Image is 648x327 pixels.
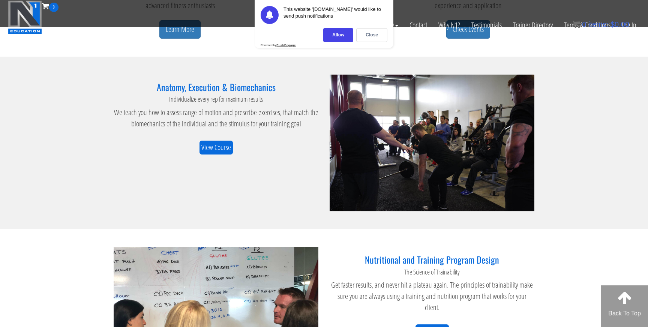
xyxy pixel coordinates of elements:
[330,268,534,276] h4: The Science of Trainability
[330,279,534,313] p: Get faster results, and never hit a plateau again. The principles of trainability make sure you a...
[466,12,507,38] a: Testimonials
[330,75,534,211] img: n1-anatomy-biomechanics-execution
[276,43,295,47] strong: PushEngage
[616,12,642,38] a: Log In
[114,82,318,92] h3: Anatomy, Execution & Biomechanics
[404,12,433,38] a: Contact
[507,12,558,38] a: Trainer Directory
[610,20,615,28] span: $
[261,43,296,47] div: Powered by
[283,6,387,24] div: This website '[DOMAIN_NAME]' would like to send push notifications
[573,20,629,28] a: 0 items: $0.00
[114,96,318,103] h4: Individualize every rep for maximum results
[433,12,466,38] a: Why N1?
[8,0,42,34] img: n1-education
[610,20,629,28] bdi: 0.00
[49,3,58,12] span: 0
[330,255,534,264] h3: Nutritional and Training Program Design
[582,20,586,28] span: 0
[199,141,233,154] a: View Course
[558,12,616,38] a: Terms & Conditions
[42,1,58,11] a: 0
[323,28,353,42] div: Allow
[573,21,580,28] img: icon11.png
[356,28,387,42] div: Close
[588,20,608,28] span: items:
[114,107,318,129] p: We teach you how to assess range of motion and prescribe exercises, that match the biomechanics o...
